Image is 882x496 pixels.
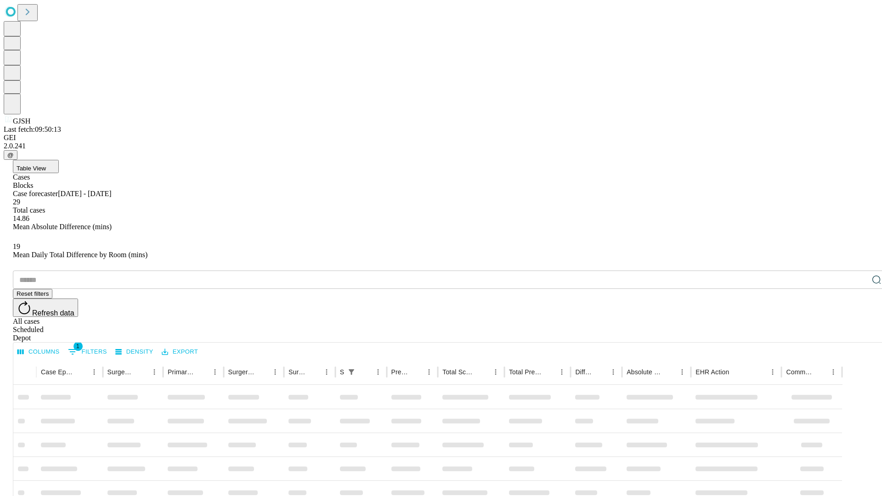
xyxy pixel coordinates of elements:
[410,366,423,378] button: Sort
[13,160,59,173] button: Table View
[359,366,372,378] button: Sort
[555,366,568,378] button: Menu
[607,366,620,378] button: Menu
[307,366,320,378] button: Sort
[107,368,134,376] div: Surgeon Name
[13,190,58,197] span: Case forecaster
[4,142,878,150] div: 2.0.241
[256,366,269,378] button: Sort
[13,117,30,125] span: GJSH
[13,206,45,214] span: Total cases
[489,366,502,378] button: Menu
[58,190,111,197] span: [DATE] - [DATE]
[159,345,200,359] button: Export
[476,366,489,378] button: Sort
[320,366,333,378] button: Menu
[730,366,743,378] button: Sort
[7,152,14,158] span: @
[41,368,74,376] div: Case Epic Id
[269,366,282,378] button: Menu
[4,125,61,133] span: Last fetch: 09:50:13
[196,366,209,378] button: Sort
[13,198,20,206] span: 29
[13,223,112,231] span: Mean Absolute Difference (mins)
[695,368,729,376] div: EHR Action
[168,368,194,376] div: Primary Service
[786,368,813,376] div: Comments
[148,366,161,378] button: Menu
[442,368,475,376] div: Total Scheduled Duration
[13,299,78,317] button: Refresh data
[340,368,344,376] div: Scheduled In Room Duration
[663,366,676,378] button: Sort
[345,366,358,378] div: 1 active filter
[13,289,52,299] button: Reset filters
[66,344,109,359] button: Show filters
[73,342,83,351] span: 1
[391,368,409,376] div: Predicted In Room Duration
[17,290,49,297] span: Reset filters
[15,345,62,359] button: Select columns
[13,251,147,259] span: Mean Daily Total Difference by Room (mins)
[543,366,555,378] button: Sort
[345,366,358,378] button: Show filters
[575,368,593,376] div: Difference
[88,366,101,378] button: Menu
[766,366,779,378] button: Menu
[827,366,840,378] button: Menu
[372,366,384,378] button: Menu
[13,242,20,250] span: 19
[32,309,74,317] span: Refresh data
[135,366,148,378] button: Sort
[4,134,878,142] div: GEI
[627,368,662,376] div: Absolute Difference
[17,165,46,172] span: Table View
[228,368,255,376] div: Surgery Name
[509,368,542,376] div: Total Predicted Duration
[209,366,221,378] button: Menu
[113,345,156,359] button: Density
[13,214,29,222] span: 14.86
[288,368,306,376] div: Surgery Date
[4,150,17,160] button: @
[676,366,689,378] button: Menu
[814,366,827,378] button: Sort
[75,366,88,378] button: Sort
[594,366,607,378] button: Sort
[423,366,435,378] button: Menu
